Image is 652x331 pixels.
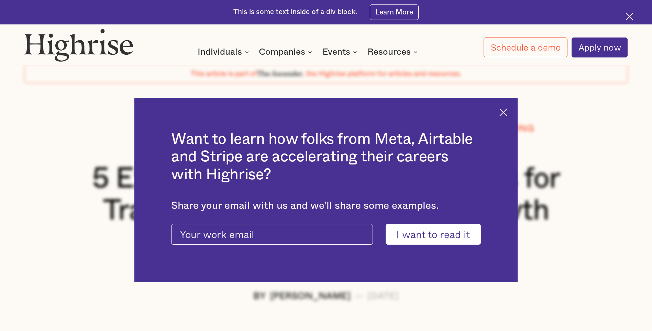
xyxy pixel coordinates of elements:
div: Companies [259,48,314,56]
img: Highrise logo [24,29,133,62]
h2: Want to learn how folks from Meta, Airtable and Stripe are accelerating their careers with Highrise? [171,130,481,184]
div: Individuals [198,48,251,56]
div: Companies [259,48,305,56]
div: Resources [367,48,420,56]
input: I want to read it [386,224,481,244]
a: Schedule a demo [484,38,567,57]
form: current-ascender-blog-article-modal-form [171,224,481,244]
div: Resources [367,48,411,56]
a: Learn More [370,4,419,20]
img: Cross icon [626,13,633,21]
div: This is some text inside of a div block. [233,7,357,17]
div: Events [322,48,359,56]
div: Events [322,48,350,56]
input: Your work email [171,224,373,244]
div: Share your email with us and we'll share some examples. [171,200,481,212]
div: Individuals [198,48,242,56]
a: Apply now [572,38,628,57]
img: Cross icon [499,108,507,116]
